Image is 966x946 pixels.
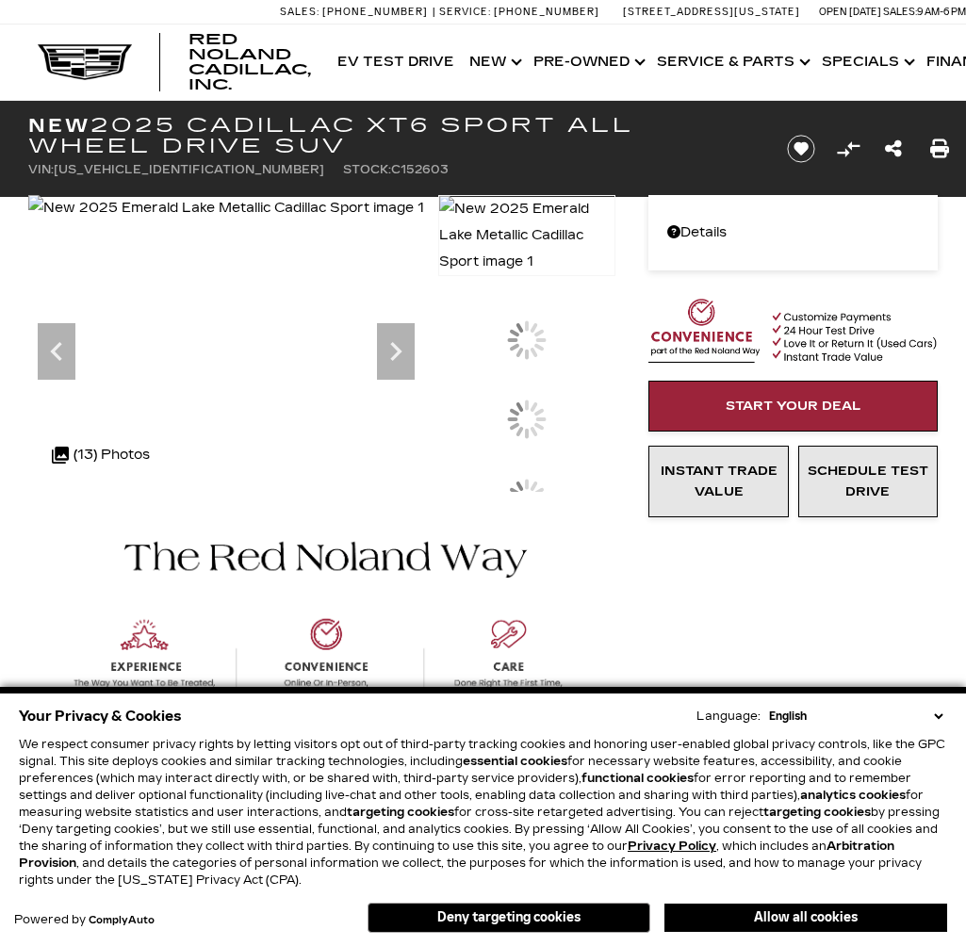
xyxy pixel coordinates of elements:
a: Sales: [PHONE_NUMBER] [280,7,433,17]
div: Powered by [14,914,155,926]
a: [STREET_ADDRESS][US_STATE] [623,6,800,18]
h1: 2025 Cadillac XT6 Sport All Wheel Drive SUV [28,115,759,156]
img: New 2025 Emerald Lake Metallic Cadillac Sport image 1 [28,195,424,221]
a: Instant Trade Value [648,446,788,517]
span: [US_VEHICLE_IDENTIFICATION_NUMBER] [54,163,324,176]
span: Your Privacy & Cookies [19,703,182,729]
img: New 2025 Emerald Lake Metallic Cadillac Sport image 1 [438,195,615,276]
a: Specials [814,24,919,100]
span: Stock: [343,163,391,176]
img: Cadillac Dark Logo with Cadillac White Text [38,44,132,80]
span: C152603 [391,163,449,176]
div: Language: [696,710,761,722]
span: Red Noland Cadillac, Inc. [188,30,311,93]
a: Print this New 2025 Cadillac XT6 Sport All Wheel Drive SUV [930,136,949,162]
span: Start Your Deal [726,399,861,414]
a: Privacy Policy [628,840,716,853]
strong: analytics cookies [800,789,906,802]
button: Allow all cookies [664,904,947,932]
strong: targeting cookies [763,806,871,819]
strong: essential cookies [463,755,567,768]
span: [PHONE_NUMBER] [494,6,599,18]
span: VIN: [28,163,54,176]
span: Service: [439,6,491,18]
a: New [462,24,526,100]
span: Schedule Test Drive [808,464,928,499]
a: Service & Parts [649,24,814,100]
a: Pre-Owned [526,24,649,100]
span: Sales: [883,6,917,18]
a: EV Test Drive [330,24,462,100]
a: ComplyAuto [89,915,155,926]
button: Save vehicle [780,134,822,164]
span: Sales: [280,6,319,18]
span: [PHONE_NUMBER] [322,6,428,18]
button: Deny targeting cookies [368,903,650,933]
span: Instant Trade Value [661,464,778,499]
iframe: YouTube video player [648,527,938,824]
strong: New [28,114,90,137]
a: Schedule Test Drive [798,446,938,517]
p: We respect consumer privacy rights by letting visitors opt out of third-party tracking cookies an... [19,736,947,889]
strong: targeting cookies [347,806,454,819]
a: Service: [PHONE_NUMBER] [433,7,604,17]
div: (13) Photos [42,432,159,478]
a: Share this New 2025 Cadillac XT6 Sport All Wheel Drive SUV [885,136,902,162]
select: Language Select [764,708,947,725]
span: Open [DATE] [819,6,881,18]
span: 9 AM-6 PM [917,6,966,18]
strong: functional cookies [581,772,694,785]
a: Start Your Deal [648,381,938,432]
a: Details [667,220,919,246]
button: Compare vehicle [834,135,862,163]
a: Red Noland Cadillac, Inc. [188,32,311,92]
